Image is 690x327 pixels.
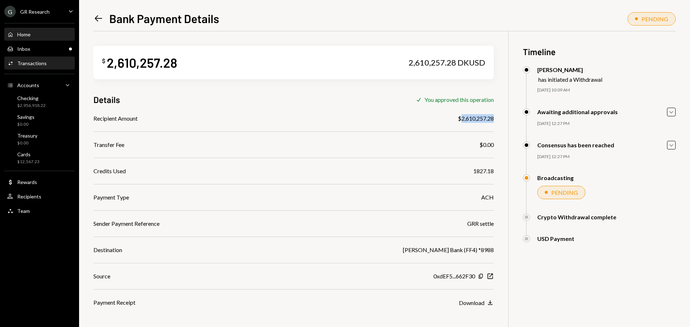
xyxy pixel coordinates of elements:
div: USD Payment [537,235,574,242]
div: Recipients [17,193,41,200]
div: 0xdEF5...662F30 [433,272,475,281]
div: Checking [17,95,46,101]
a: Savings$0.00 [4,112,75,129]
div: Inbox [17,46,30,52]
div: 2,610,257.28 DKUSD [409,58,485,68]
div: Credits Used [93,167,126,175]
div: Savings [17,114,34,120]
div: Treasury [17,133,37,139]
a: Transactions [4,57,75,70]
div: Recipient Amount [93,114,138,123]
div: Consensus has been reached [537,142,614,148]
a: Team [4,204,75,217]
div: [PERSON_NAME] Bank (FF4) *8988 [403,246,494,254]
div: GRR settle [467,219,494,228]
div: PENDING [641,15,668,22]
div: $12,567.23 [17,159,40,165]
div: Crypto Withdrawal complete [537,214,616,220]
div: You approved this operation [424,96,494,103]
button: Download [459,299,494,307]
a: Inbox [4,42,75,55]
div: PENDING [551,189,578,196]
div: 1827.18 [473,167,494,175]
div: [DATE] 10:09 AM [537,87,676,93]
div: $0.00 [479,140,494,149]
div: Cards [17,151,40,157]
div: Transactions [17,60,47,66]
div: Home [17,31,31,37]
a: Recipients [4,190,75,203]
h1: Bank Payment Details [109,11,219,26]
a: Treasury$0.00 [4,130,75,148]
div: G [4,6,16,17]
div: Download [459,299,484,306]
div: $2,610,257.28 [458,114,494,123]
div: Payment Receipt [93,298,135,307]
div: ACH [481,193,494,202]
div: [DATE] 12:27 PM [537,121,676,127]
div: Accounts [17,82,39,88]
div: Destination [93,246,122,254]
a: Cards$12,567.23 [4,149,75,166]
div: Team [17,208,30,214]
div: $0.00 [17,140,37,146]
div: Rewards [17,179,37,185]
h3: Details [93,94,120,106]
div: Transfer Fee [93,140,124,149]
div: Source [93,272,110,281]
div: [DATE] 12:27 PM [537,154,676,160]
a: Home [4,28,75,41]
a: Checking$2,956,918.22 [4,93,75,110]
h3: Timeline [523,46,676,58]
div: $0.00 [17,121,34,127]
a: Rewards [4,175,75,188]
div: has initiated a Withdrawal [538,76,602,83]
div: Awaiting additional approvals [537,108,618,115]
div: Payment Type [93,193,129,202]
div: 2,610,257.28 [107,54,177,71]
a: Accounts [4,79,75,91]
div: GR Research [20,9,50,15]
div: $ [102,57,105,64]
div: $2,956,918.22 [17,103,46,109]
div: [PERSON_NAME] [537,66,602,73]
div: Broadcasting [537,174,574,181]
div: Sender Payment Reference [93,219,160,228]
